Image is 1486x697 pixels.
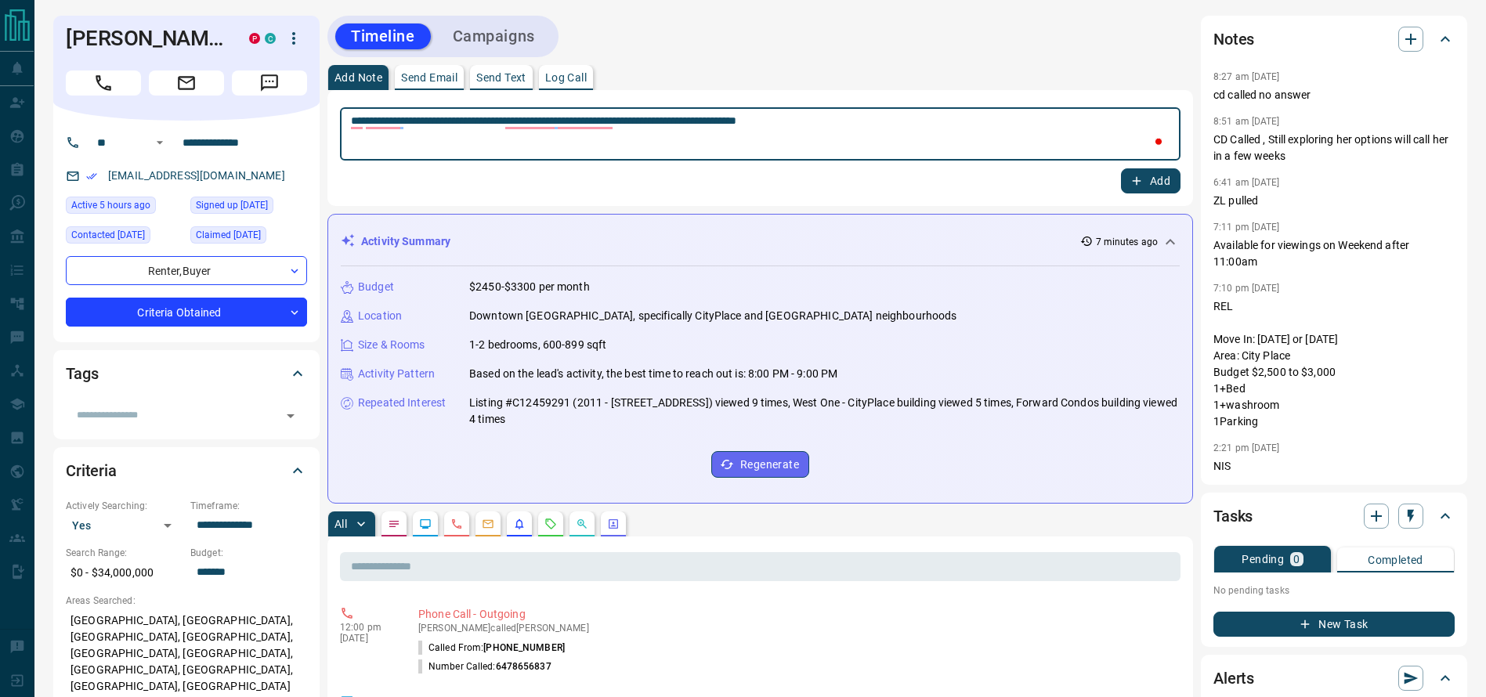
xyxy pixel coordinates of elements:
[66,197,183,218] div: Wed Oct 15 2025
[340,622,395,633] p: 12:00 pm
[1293,554,1300,565] p: 0
[86,171,97,182] svg: Email Verified
[249,33,260,44] div: property.ca
[419,518,432,530] svg: Lead Browsing Activity
[340,633,395,644] p: [DATE]
[469,279,590,295] p: $2450-$3300 per month
[1213,87,1455,103] p: cd called no answer
[190,499,307,513] p: Timeframe:
[1368,554,1423,565] p: Completed
[66,513,183,538] div: Yes
[1213,116,1280,127] p: 8:51 am [DATE]
[108,169,285,182] a: [EMAIL_ADDRESS][DOMAIN_NAME]
[1213,283,1280,294] p: 7:10 pm [DATE]
[401,72,457,83] p: Send Email
[469,366,837,382] p: Based on the lead's activity, the best time to reach out is: 8:00 PM - 9:00 PM
[469,395,1180,428] p: Listing #C12459291 (2011 - [STREET_ADDRESS]) viewed 9 times, West One - CityPlace building viewed...
[71,197,150,213] span: Active 5 hours ago
[1213,298,1455,430] p: REL Move In: [DATE] or [DATE] Area: City Place Budget $2,500 to $3,000 1+Bed 1+washroom 1Parking
[1213,193,1455,209] p: ZL pulled
[196,197,268,213] span: Signed up [DATE]
[1213,666,1254,691] h2: Alerts
[232,70,307,96] span: Message
[1213,442,1280,453] p: 2:21 pm [DATE]
[66,594,307,608] p: Areas Searched:
[66,355,307,392] div: Tags
[265,33,276,44] div: condos.ca
[358,366,435,382] p: Activity Pattern
[482,518,494,530] svg: Emails
[1213,659,1455,697] div: Alerts
[388,518,400,530] svg: Notes
[66,361,98,386] h2: Tags
[483,642,565,653] span: [PHONE_NUMBER]
[469,308,956,324] p: Downtown [GEOGRAPHIC_DATA], specifically CityPlace and [GEOGRAPHIC_DATA] neighbourhoods
[1213,612,1455,637] button: New Task
[358,279,394,295] p: Budget
[1213,237,1455,270] p: Available for viewings on Weekend after 11:00am
[1242,554,1284,565] p: Pending
[361,233,450,250] p: Activity Summary
[190,546,307,560] p: Budget:
[335,23,431,49] button: Timeline
[334,518,347,529] p: All
[71,227,145,243] span: Contacted [DATE]
[1213,20,1455,58] div: Notes
[450,518,463,530] svg: Calls
[1213,458,1455,475] p: NIS
[66,26,226,51] h1: [PERSON_NAME]
[150,133,169,152] button: Open
[66,452,307,489] div: Criteria
[358,395,446,411] p: Repeated Interest
[66,560,183,586] p: $0 - $34,000,000
[513,518,526,530] svg: Listing Alerts
[1213,579,1455,602] p: No pending tasks
[341,227,1180,256] div: Activity Summary7 minutes ago
[66,226,183,248] div: Wed Oct 01 2025
[1213,71,1280,82] p: 8:27 am [DATE]
[280,405,302,427] button: Open
[1213,497,1455,535] div: Tasks
[358,308,402,324] p: Location
[496,661,551,672] span: 6478656837
[190,197,307,218] div: Mon Apr 18 2022
[418,641,565,655] p: Called From:
[418,659,551,674] p: Number Called:
[1213,504,1253,529] h2: Tasks
[476,72,526,83] p: Send Text
[1096,235,1158,249] p: 7 minutes ago
[66,546,183,560] p: Search Range:
[418,606,1174,623] p: Phone Call - Outgoing
[607,518,620,530] svg: Agent Actions
[334,72,382,83] p: Add Note
[1213,177,1280,188] p: 6:41 am [DATE]
[149,70,224,96] span: Email
[66,298,307,327] div: Criteria Obtained
[1213,222,1280,233] p: 7:11 pm [DATE]
[1121,168,1180,193] button: Add
[545,72,587,83] p: Log Call
[711,451,809,478] button: Regenerate
[469,337,606,353] p: 1-2 bedrooms, 600-899 sqft
[1213,132,1455,164] p: CD Called , Still exploring her options will call her in a few weeks
[576,518,588,530] svg: Opportunities
[437,23,551,49] button: Campaigns
[351,114,1170,154] textarea: To enrich screen reader interactions, please activate Accessibility in Grammarly extension settings
[66,458,117,483] h2: Criteria
[544,518,557,530] svg: Requests
[358,337,425,353] p: Size & Rooms
[196,227,261,243] span: Claimed [DATE]
[66,70,141,96] span: Call
[418,623,1174,634] p: [PERSON_NAME] called [PERSON_NAME]
[66,256,307,285] div: Renter , Buyer
[190,226,307,248] div: Sat Jul 05 2025
[66,499,183,513] p: Actively Searching:
[1213,27,1254,52] h2: Notes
